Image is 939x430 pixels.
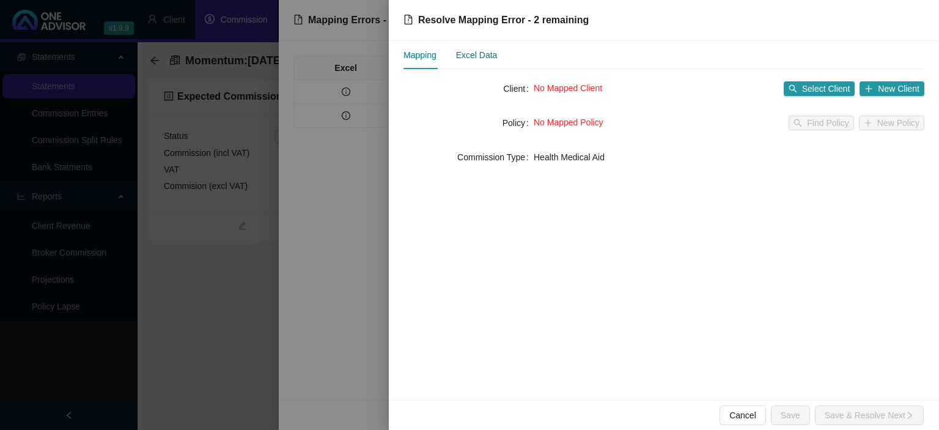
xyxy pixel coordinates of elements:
[403,48,436,62] div: Mapping
[534,152,605,162] span: Health Medical Aid
[878,82,919,95] span: New Client
[720,406,766,425] button: Cancel
[860,81,924,96] button: New Client
[457,147,534,167] label: Commission Type
[784,81,855,96] button: Select Client
[456,48,498,62] div: Excel Data
[789,84,797,93] span: search
[403,15,413,24] span: file-exclamation
[864,84,873,93] span: plus
[802,82,850,95] span: Select Client
[503,79,534,98] label: Client
[418,15,589,25] span: Resolve Mapping Error - 2 remaining
[534,117,603,127] span: No Mapped Policy
[771,406,810,425] button: Save
[859,116,924,130] button: New Policy
[534,83,602,93] span: No Mapped Client
[729,409,756,422] span: Cancel
[815,406,924,425] button: Save & Resolve Nextright
[503,113,534,133] label: Policy
[789,116,853,130] button: Find Policy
